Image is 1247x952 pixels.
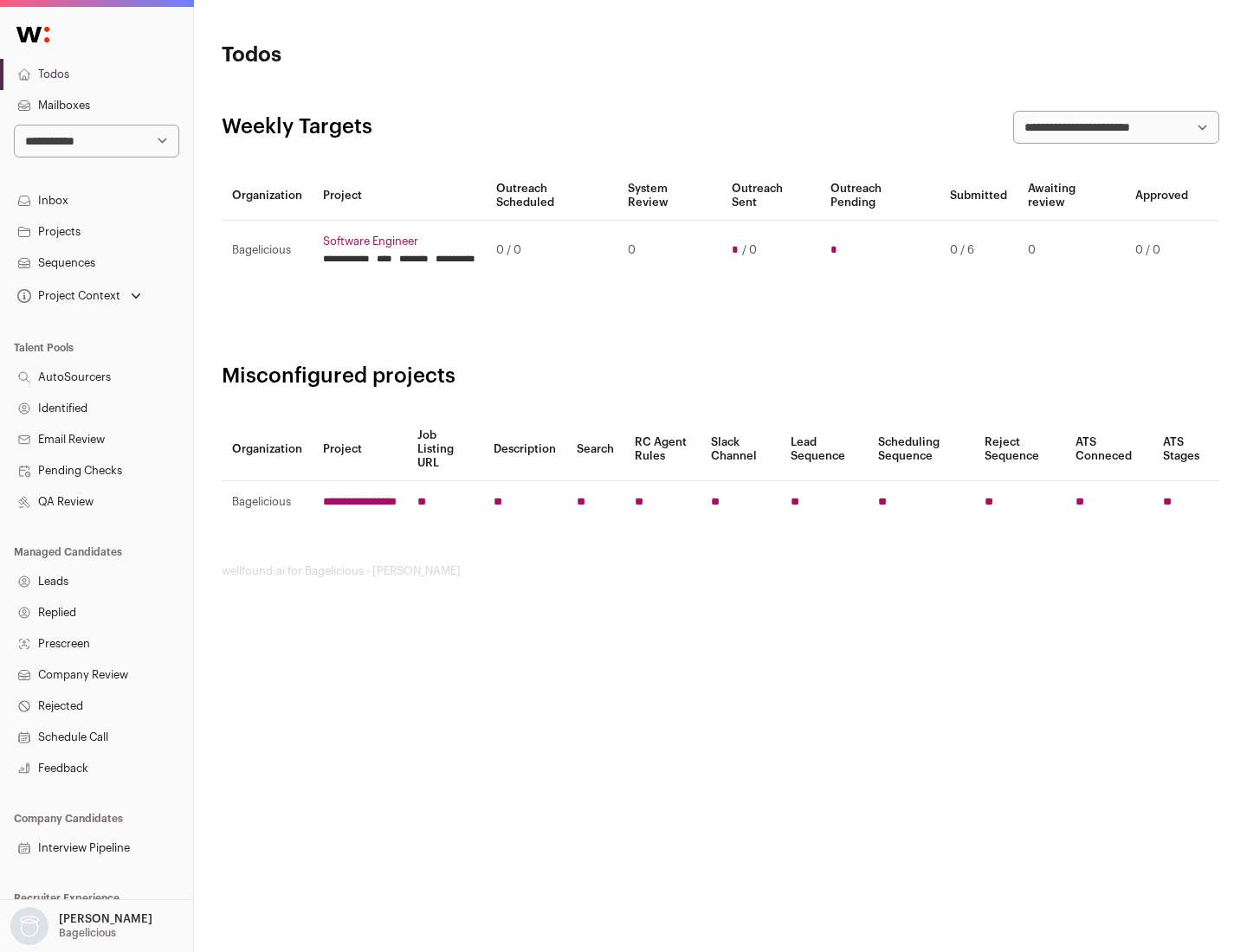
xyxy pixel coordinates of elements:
[483,418,566,481] th: Description
[486,171,617,221] th: Outreach Scheduled
[1125,171,1199,221] th: Approved
[1153,418,1219,481] th: ATS Stages
[14,289,120,303] div: Project Context
[59,926,116,940] p: Bagelicious
[323,235,475,248] a: Software Engineer
[313,171,486,221] th: Project
[222,221,313,280] td: Bagelicious
[222,113,372,141] h2: Weekly Targets
[624,418,700,481] th: RC Agent Rules
[1065,418,1152,481] th: ATS Conneced
[1018,171,1125,221] th: Awaiting review
[617,221,720,280] td: 0
[742,243,757,257] span: / 0
[940,221,1018,280] td: 0 / 6
[313,418,407,481] th: Project
[222,363,1219,390] h2: Misconfigured projects
[566,418,624,481] th: Search
[222,564,1219,578] footer: wellfound:ai for Bagelicious - [PERSON_NAME]
[222,481,313,524] td: Bagelicious
[974,418,1066,481] th: Reject Sequence
[222,42,554,69] h1: Todos
[1018,221,1125,280] td: 0
[617,171,720,221] th: System Review
[14,284,145,308] button: Open dropdown
[701,418,780,481] th: Slack Channel
[940,171,1018,221] th: Submitted
[7,907,156,945] button: Open dropdown
[721,171,821,221] th: Outreach Sent
[868,418,974,481] th: Scheduling Sequence
[407,418,483,481] th: Job Listing URL
[10,907,48,945] img: nopic.png
[7,17,59,52] img: Wellfound
[59,912,152,926] p: [PERSON_NAME]
[780,418,868,481] th: Lead Sequence
[820,171,939,221] th: Outreach Pending
[222,171,313,221] th: Organization
[222,418,313,481] th: Organization
[486,221,617,280] td: 0 / 0
[1125,221,1199,280] td: 0 / 0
